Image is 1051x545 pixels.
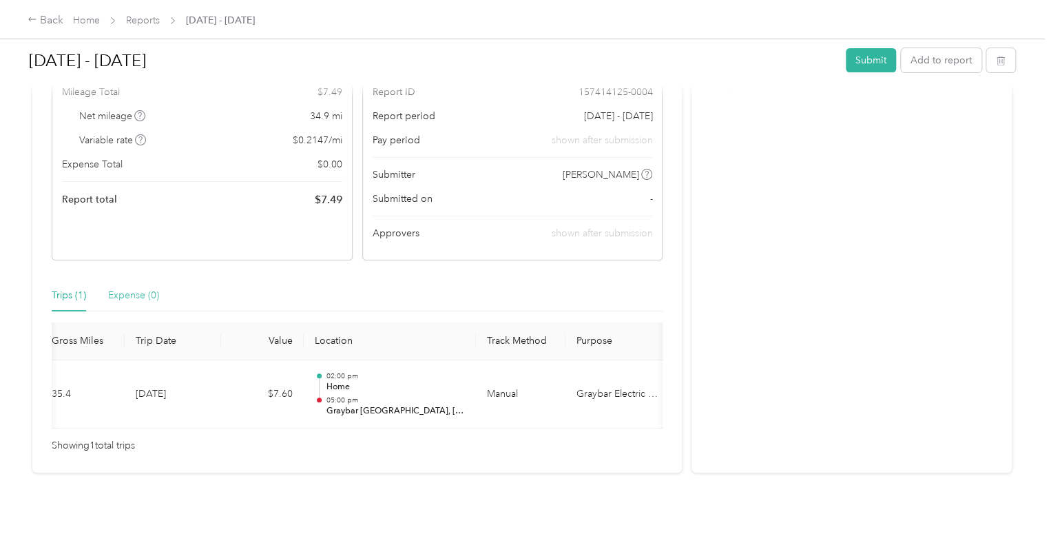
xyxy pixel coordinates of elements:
span: Report total [62,192,117,207]
span: Report period [373,109,435,123]
td: $7.60 [221,360,304,429]
span: - [649,192,652,206]
span: $ 7.49 [315,192,342,208]
td: [DATE] [125,360,221,429]
span: $ 0.2147 / mi [293,133,342,147]
span: 34.9 mi [310,109,342,123]
span: $ 0.00 [318,157,342,172]
span: Showing 1 total trips [52,438,135,453]
td: Manual [476,360,565,429]
p: Home [326,381,465,393]
p: 05:00 pm [326,395,465,405]
div: Expense (0) [108,288,159,303]
span: Submitter [373,167,415,182]
span: shown after submission [551,133,652,147]
h1: Aug 1 - 31, 2025 [29,44,836,77]
th: Location [304,322,476,360]
button: Submit [846,48,896,72]
iframe: Everlance-gr Chat Button Frame [974,468,1051,545]
span: Net mileage [79,109,146,123]
span: [PERSON_NAME] [563,167,639,182]
th: Track Method [476,322,565,360]
p: Graybar [GEOGRAPHIC_DATA], [GEOGRAPHIC_DATA] [326,405,465,418]
th: Value [221,322,304,360]
span: [DATE] - [DATE] [583,109,652,123]
th: Gross Miles [41,322,125,360]
span: shown after submission [551,227,652,239]
a: Reports [126,14,160,26]
button: Add to report [901,48,981,72]
div: Back [28,12,63,29]
td: 35.4 [41,360,125,429]
div: Trips (1) [52,288,86,303]
span: Expense Total [62,157,123,172]
a: Home [73,14,100,26]
span: Approvers [373,226,419,240]
th: Trip Date [125,322,221,360]
span: Submitted on [373,192,433,206]
td: Graybar Electric Company, Inc [565,360,669,429]
span: [DATE] - [DATE] [186,13,255,28]
th: Purpose [565,322,669,360]
p: 02:00 pm [326,371,465,381]
span: Pay period [373,133,420,147]
span: Variable rate [79,133,147,147]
